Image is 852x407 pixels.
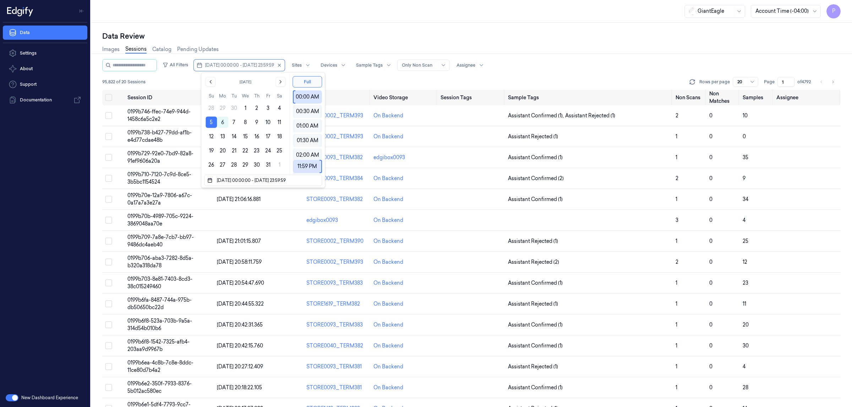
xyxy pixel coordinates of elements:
[127,171,191,185] span: 0199b710-7120-7c9d-8ce5-3b5bc1154524
[306,363,368,370] div: STORE0093_TERM381
[217,280,264,286] span: [DATE] 20:54:47.690
[764,79,775,85] span: Page
[676,133,677,140] span: 1
[105,196,112,203] button: Select row
[508,363,558,370] span: Assistant Rejected (1)
[508,342,563,350] span: Assistant Confirmed (1)
[251,102,262,114] button: Thursday, October 2nd, 2025
[262,159,274,171] button: Friday, October 31st, 2025
[743,175,745,182] span: 9
[676,301,677,307] span: 1
[508,384,563,391] span: Assistant Confirmed (1)
[676,322,677,328] span: 1
[676,154,677,161] span: 1
[508,196,563,203] span: Assistant Confirmed (1)
[306,321,368,329] div: STORE0093_TERM383
[127,192,192,206] span: 0199b70e-12a9-7806-a67c-0a17a7a3e27a
[228,117,240,128] button: Tuesday, October 7th, 2025
[217,384,262,391] span: [DATE] 20:18:22.105
[293,76,322,87] button: Full
[743,196,748,202] span: 34
[127,339,190,352] span: 0199b6f8-1542-7325-afb4-203aa9d9967b
[508,238,558,245] span: Assistant Rejected (1)
[217,159,228,171] button: Monday, October 27th, 2025
[295,148,320,161] div: 02:00 AM
[306,133,368,140] div: STORE0002_TERM393
[102,31,841,41] div: Data Review
[306,196,368,203] div: STORE0093_TERM382
[127,213,193,227] span: 0199b70b-4989-705c-9224-3869048aa70e
[228,102,240,114] button: Tuesday, September 30th, 2025
[3,46,87,60] a: Settings
[709,259,712,265] span: 0
[373,154,405,161] div: edgibox0093
[105,94,112,101] button: Select all
[306,154,368,161] div: STORE0093_TERM382
[3,77,87,91] a: Support
[373,196,403,203] div: On Backend
[217,363,263,370] span: [DATE] 20:27:12.409
[205,62,274,68] span: [DATE] 00:00:00 - [DATE] 23:59:59
[295,105,320,118] div: 00:30 AM
[304,90,371,105] th: Device
[676,280,677,286] span: 1
[709,384,712,391] span: 0
[306,175,368,182] div: STORE0093_TERM384
[676,112,678,119] span: 2
[274,131,285,142] button: Saturday, October 18th, 2025
[816,77,838,87] nav: pagination
[508,133,558,140] span: Assistant Rejected (1)
[3,26,87,40] a: Data
[206,131,217,142] button: Sunday, October 12th, 2025
[826,4,841,18] button: P
[228,93,240,100] th: Tuesday
[676,175,678,182] span: 2
[373,384,403,391] div: On Backend
[102,46,120,53] a: Images
[295,160,319,173] div: 11:59 PM
[743,342,749,349] span: 30
[743,301,746,307] span: 11
[105,363,112,370] button: Select row
[274,159,285,171] button: Saturday, November 1st, 2025
[740,90,774,105] th: Samples
[709,196,712,202] span: 0
[371,90,438,105] th: Video Storage
[438,90,505,105] th: Session Tags
[127,234,194,248] span: 0199b709-7a8e-7cb7-bb97-9486dc4aeb40
[127,297,192,311] span: 0199b6fa-8487-744a-975b-db50650bc22d
[217,196,261,202] span: [DATE] 21:06:16.881
[306,238,368,245] div: STORE0002_TERM390
[709,238,712,244] span: 0
[105,112,112,119] button: Select row
[274,102,285,114] button: Saturday, October 4th, 2025
[127,108,191,122] span: 0199b746-ffec-74e9-944d-1458c6a5c2e2
[709,133,712,140] span: 0
[706,90,740,105] th: Non Matches
[373,217,403,224] div: On Backend
[743,133,746,140] span: 0
[828,77,838,87] button: Go to next page
[206,117,217,128] button: Sunday, October 5th, 2025, selected
[152,46,171,53] a: Catalog
[295,134,320,147] div: 01:30 AM
[127,150,193,164] span: 0199b729-92e0-7bd9-82a8-91ef9606a20a
[373,279,403,287] div: On Backend
[251,93,262,100] th: Thursday
[709,342,712,349] span: 0
[295,90,319,103] div: 00:00 AM
[709,280,712,286] span: 0
[709,363,712,370] span: 0
[228,159,240,171] button: Tuesday, October 28th, 2025
[306,300,368,308] div: STORE1619_TERM382
[105,321,112,328] button: Select row
[373,175,403,182] div: On Backend
[306,217,368,224] div: edgibox0093
[251,145,262,156] button: Thursday, October 23rd, 2025
[105,342,112,349] button: Select row
[105,279,112,286] button: Select row
[565,112,615,119] span: Assistant Rejected (1)
[251,117,262,128] button: Thursday, October 9th, 2025
[709,322,712,328] span: 0
[508,279,563,287] span: Assistant Confirmed (1)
